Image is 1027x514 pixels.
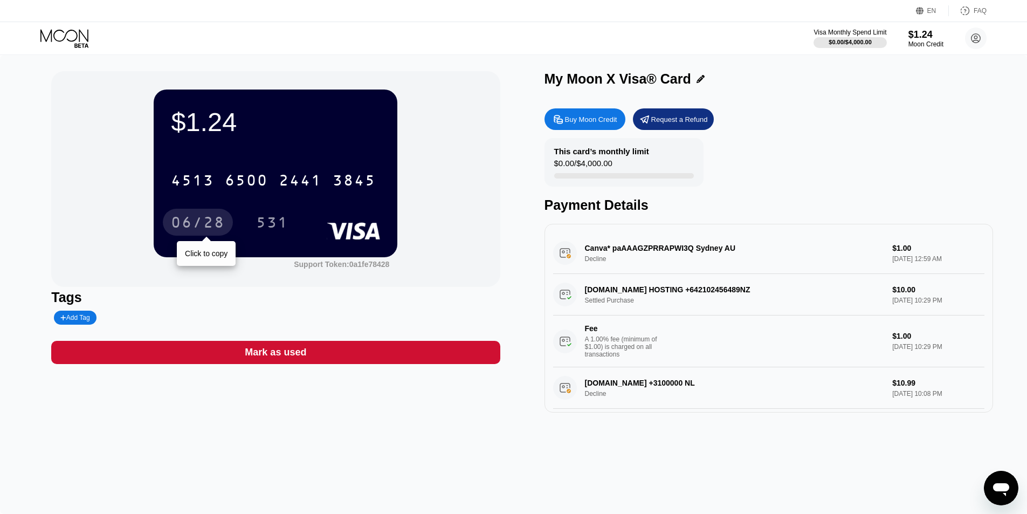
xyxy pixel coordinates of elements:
div: 531 [248,209,297,236]
div: $1.00 [892,332,984,340]
div: EN [916,5,949,16]
div: Buy Moon Credit [565,115,617,124]
div: Tags [51,290,500,305]
div: $0.00 / $4,000.00 [554,159,612,173]
div: Mark as used [51,341,500,364]
div: 06/28 [163,209,233,236]
div: Add Tag [60,314,89,321]
div: This card’s monthly limit [554,147,649,156]
div: FAQ [949,5,987,16]
div: 2441 [279,173,322,190]
div: [DATE] 10:29 PM [892,343,984,351]
div: 4513650024413845 [164,167,382,194]
div: Support Token:0a1fe78428 [294,260,389,269]
div: 06/28 [171,215,225,232]
div: Click to copy [185,249,228,258]
div: 4513 [171,173,214,190]
div: Add Tag [54,311,96,325]
div: Moon Credit [908,40,943,48]
div: Payment Details [544,197,993,213]
div: Mark as used [245,346,306,359]
div: 6500 [225,173,268,190]
div: Visa Monthly Spend Limit [814,29,886,36]
div: Request a Refund [651,115,708,124]
div: Visa Monthly Spend Limit$0.00/$4,000.00 [814,29,886,48]
div: FeeA 1.00% fee (minimum of $1.00) is charged on all transactions$1.00[DATE] 10:29 PM [553,316,984,367]
div: EN [927,7,936,15]
div: My Moon X Visa® Card [544,71,691,87]
div: $1.24 [171,107,380,137]
div: 3845 [333,173,376,190]
div: $1.24Moon Credit [908,29,943,48]
iframe: Button to launch messaging window [984,471,1018,505]
div: Fee [585,324,660,333]
div: Buy Moon Credit [544,108,625,130]
div: FAQ [974,7,987,15]
div: Support Token: 0a1fe78428 [294,260,389,269]
div: Request a Refund [633,108,714,130]
div: A 1.00% fee (minimum of $1.00) is charged on all transactions [585,335,666,358]
div: $0.00 / $4,000.00 [829,39,872,45]
div: $1.24 [908,29,943,40]
div: 531 [256,215,288,232]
